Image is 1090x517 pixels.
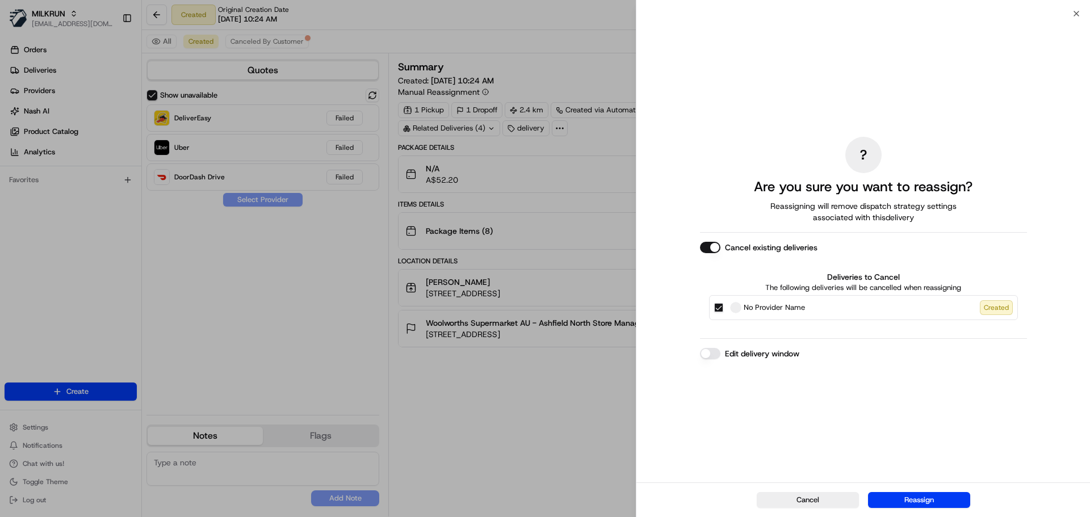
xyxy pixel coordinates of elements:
h2: Are you sure you want to reassign? [754,178,972,196]
span: No Provider Name [744,302,805,313]
label: Deliveries to Cancel [709,271,1018,283]
button: Cancel [757,492,859,508]
button: Reassign [868,492,970,508]
label: Edit delivery window [725,348,799,359]
p: The following deliveries will be cancelled when reassigning [709,283,1018,293]
span: Reassigning will remove dispatch strategy settings associated with this delivery [754,200,972,223]
label: Cancel existing deliveries [725,242,817,253]
div: ? [845,137,882,173]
